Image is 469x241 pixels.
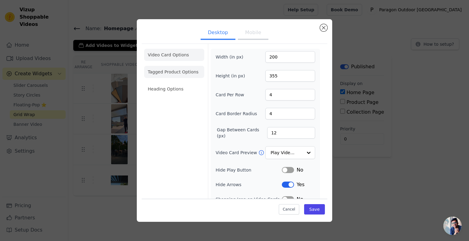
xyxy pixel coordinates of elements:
[216,73,249,79] label: Height (in px)
[320,24,327,31] button: Close modal
[216,92,249,98] label: Card Per Row
[296,196,303,203] span: No
[201,27,235,40] button: Desktop
[216,182,282,188] label: Hide Arrows
[217,127,267,139] label: Gap Between Cards (px)
[443,217,462,235] div: Open chat
[144,66,204,78] li: Tagged Product Options
[216,196,282,202] label: Shopping Icon on Video Cards
[216,54,249,60] label: Width (in px)
[216,111,257,117] label: Card Border Radius
[296,166,303,174] span: No
[296,181,304,188] span: Yes
[216,150,258,156] label: Video Card Preview
[304,204,325,214] button: Save
[216,167,282,173] label: Hide Play Button
[238,27,268,40] button: Mobile
[144,49,204,61] li: Video Card Options
[144,83,204,95] li: Heading Options
[279,204,299,214] button: Cancel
